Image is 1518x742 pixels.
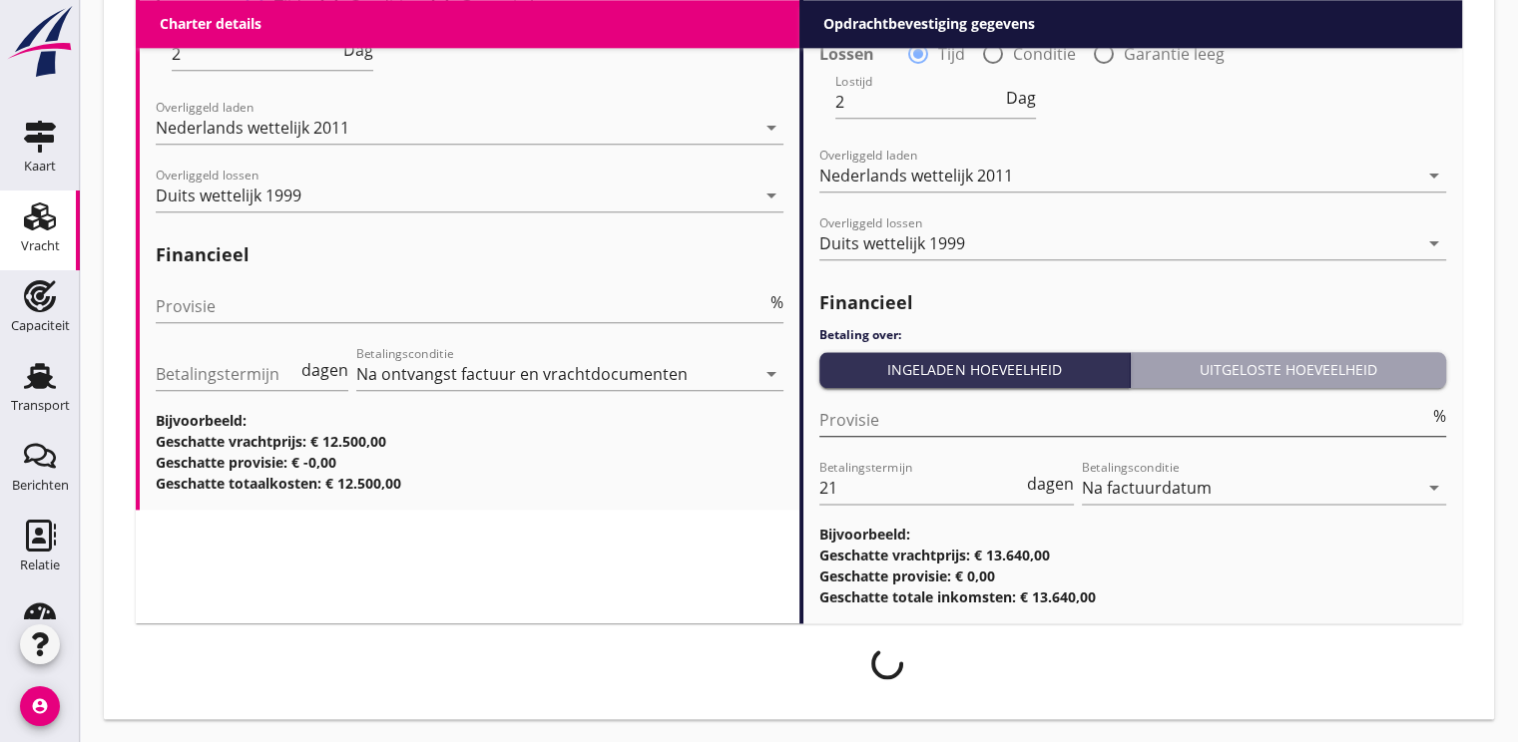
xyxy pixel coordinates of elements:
[156,119,349,137] div: Nederlands wettelijk 2011
[156,241,783,268] h2: Financieel
[297,362,348,378] div: dagen
[938,44,965,64] label: Tijd
[759,362,783,386] i: arrow_drop_down
[819,404,1430,436] input: Provisie
[20,558,60,571] div: Relatie
[835,86,1003,118] input: Lostijd
[356,365,688,383] div: Na ontvangst factuur en vrachtdocumenten
[819,167,1013,185] div: Nederlands wettelijk 2011
[766,294,783,310] div: %
[1422,164,1446,187] i: arrow_drop_down
[1082,479,1212,497] div: Na factuurdatum
[1139,359,1438,380] div: Uitgeloste hoeveelheid
[11,399,70,412] div: Transport
[827,359,1123,380] div: Ingeladen hoeveelheid
[1006,90,1036,106] span: Dag
[819,234,965,252] div: Duits wettelijk 1999
[759,116,783,140] i: arrow_drop_down
[819,289,1447,316] h2: Financieel
[156,186,301,204] div: Duits wettelijk 1999
[819,524,1447,545] h3: Bijvoorbeeld:
[21,239,60,252] div: Vracht
[819,565,1447,586] h3: Geschatte provisie: € 0,00
[1124,44,1225,64] label: Garantie leeg
[1013,44,1076,64] label: Conditie
[1422,476,1446,500] i: arrow_drop_down
[11,319,70,332] div: Capaciteit
[20,686,60,726] i: account_circle
[156,431,783,452] h3: Geschatte vrachtprijs: € 12.500,00
[819,586,1447,607] h3: Geschatte totale inkomsten: € 13.640,00
[156,410,783,431] h3: Bijvoorbeeld:
[24,160,56,173] div: Kaart
[1023,476,1074,492] div: dagen
[156,473,783,494] h3: Geschatte totaalkosten: € 12.500,00
[759,184,783,207] i: arrow_drop_down
[4,5,76,79] img: logo-small.a267ee39.svg
[156,452,783,473] h3: Geschatte provisie: € -0,00
[1429,408,1446,424] div: %
[1131,352,1446,388] button: Uitgeloste hoeveelheid
[819,545,1447,565] h3: Geschatte vrachtprijs: € 13.640,00
[172,38,339,70] input: Lostijd
[819,352,1132,388] button: Ingeladen hoeveelheid
[1422,231,1446,255] i: arrow_drop_down
[156,358,297,390] input: Betalingstermijn
[156,290,766,322] input: Provisie
[343,42,373,58] span: Dag
[819,472,1024,504] input: Betalingstermijn
[819,44,874,64] strong: Lossen
[819,326,1447,344] h4: Betaling over:
[12,479,69,492] div: Berichten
